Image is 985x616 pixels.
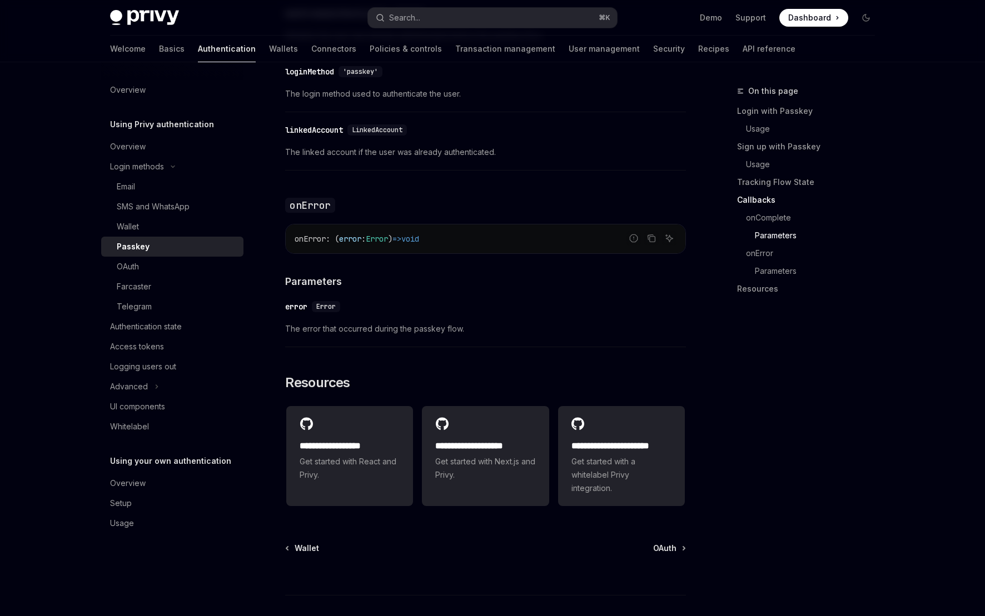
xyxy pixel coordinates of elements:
[101,137,243,157] a: Overview
[101,217,243,237] a: Wallet
[285,146,686,159] span: The linked account if the user was already authenticated.
[101,157,243,177] button: Toggle Login methods section
[653,543,685,554] a: OAuth
[101,493,243,513] a: Setup
[101,377,243,397] button: Toggle Advanced section
[389,11,420,24] div: Search...
[117,280,151,293] div: Farcaster
[737,173,884,191] a: Tracking Flow State
[286,543,319,554] a: Wallet
[117,240,150,253] div: Passkey
[101,397,243,417] a: UI components
[198,36,256,62] a: Authentication
[401,234,419,244] span: void
[285,301,307,312] div: error
[117,200,190,213] div: SMS and WhatsApp
[737,120,884,138] a: Usage
[101,337,243,357] a: Access tokens
[737,262,884,280] a: Parameters
[269,36,298,62] a: Wallets
[370,36,442,62] a: Policies & controls
[295,234,326,244] span: onError
[311,36,356,62] a: Connectors
[110,10,179,26] img: dark logo
[110,160,164,173] div: Login methods
[110,400,165,413] div: UI components
[653,36,685,62] a: Security
[295,543,319,554] span: Wallet
[435,455,535,482] span: Get started with Next.js and Privy.
[101,177,243,197] a: Email
[101,277,243,297] a: Farcaster
[110,140,146,153] div: Overview
[653,543,676,554] span: OAuth
[110,320,182,333] div: Authentication state
[110,360,176,373] div: Logging users out
[388,234,392,244] span: )
[285,66,334,77] div: loginMethod
[110,454,231,468] h5: Using your own authentication
[110,497,132,510] div: Setup
[737,244,884,262] a: onError
[101,80,243,100] a: Overview
[101,197,243,217] a: SMS and WhatsApp
[737,102,884,120] a: Login with Passkey
[101,473,243,493] a: Overview
[735,12,766,23] a: Support
[110,477,146,490] div: Overview
[737,280,884,298] a: Resources
[159,36,185,62] a: Basics
[110,517,134,530] div: Usage
[117,260,139,273] div: OAuth
[101,297,243,317] a: Telegram
[101,257,243,277] a: OAuth
[737,227,884,244] a: Parameters
[788,12,831,23] span: Dashboard
[110,420,149,433] div: Whitelabel
[626,231,641,246] button: Report incorrect code
[285,322,686,335] span: The error that occurred during the passkey flow.
[300,455,400,482] span: Get started with React and Privy.
[737,209,884,227] a: onComplete
[110,118,214,131] h5: Using Privy authentication
[110,36,146,62] a: Welcome
[117,180,135,193] div: Email
[101,317,243,337] a: Authentication state
[743,36,795,62] a: API reference
[343,67,378,76] span: 'passkey'
[857,9,875,27] button: Toggle dark mode
[737,156,884,173] a: Usage
[737,191,884,209] a: Callbacks
[285,87,686,101] span: The login method used to authenticate the user.
[368,8,617,28] button: Open search
[110,83,146,97] div: Overview
[392,234,401,244] span: =>
[110,380,148,393] div: Advanced
[101,513,243,533] a: Usage
[737,138,884,156] a: Sign up with Passkey
[101,417,243,437] a: Whitelabel
[599,13,610,22] span: ⌘ K
[101,357,243,377] a: Logging users out
[366,234,388,244] span: Error
[352,126,402,134] span: LinkedAccount
[285,374,350,392] span: Resources
[455,36,555,62] a: Transaction management
[571,455,671,495] span: Get started with a whitelabel Privy integration.
[569,36,640,62] a: User management
[285,274,342,289] span: Parameters
[326,234,339,244] span: : (
[700,12,722,23] a: Demo
[316,302,336,311] span: Error
[101,237,243,257] a: Passkey
[110,340,164,353] div: Access tokens
[361,234,366,244] span: :
[285,198,335,213] code: onError
[662,231,676,246] button: Ask AI
[748,84,798,98] span: On this page
[117,220,139,233] div: Wallet
[779,9,848,27] a: Dashboard
[698,36,729,62] a: Recipes
[285,124,343,136] div: linkedAccount
[644,231,659,246] button: Copy the contents from the code block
